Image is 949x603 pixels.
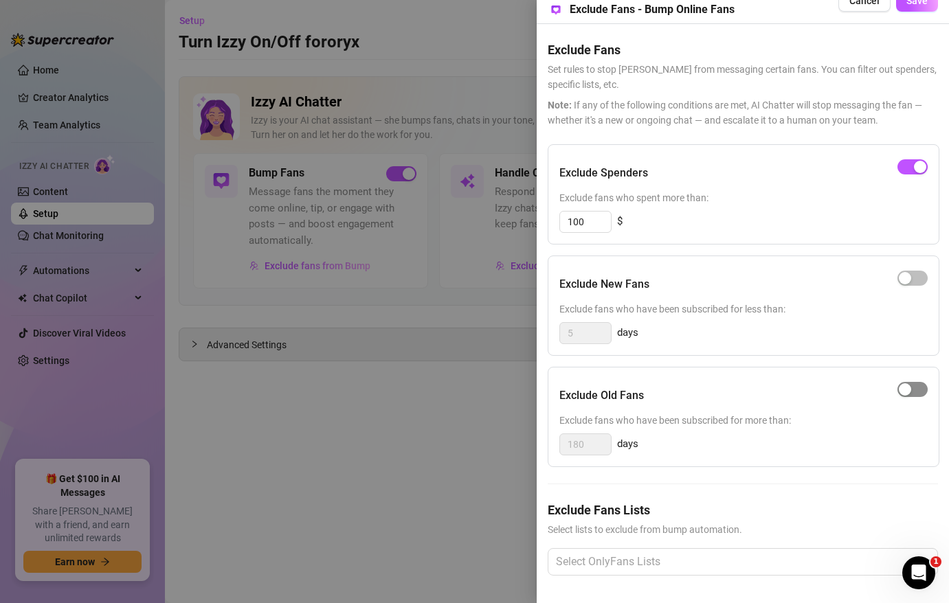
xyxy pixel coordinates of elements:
[548,41,938,59] h5: Exclude Fans
[570,1,735,18] h5: Exclude Fans - Bump Online Fans
[559,276,649,293] h5: Exclude New Fans
[902,556,935,589] iframe: Intercom live chat
[559,165,648,181] h5: Exclude Spenders
[617,325,638,341] span: days
[559,190,928,205] span: Exclude fans who spent more than:
[559,301,928,317] span: Exclude fans who have been subscribed for less than:
[548,100,572,111] span: Note:
[548,522,938,537] span: Select lists to exclude from bump automation.
[559,387,644,404] h5: Exclude Old Fans
[930,556,941,567] span: 1
[559,413,928,428] span: Exclude fans who have been subscribed for more than:
[548,98,938,128] span: If any of the following conditions are met, AI Chatter will stop messaging the fan — whether it's...
[548,62,938,92] span: Set rules to stop [PERSON_NAME] from messaging certain fans. You can filter out spenders, specifi...
[548,501,938,519] h5: Exclude Fans Lists
[617,214,623,230] span: $
[617,436,638,453] span: days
